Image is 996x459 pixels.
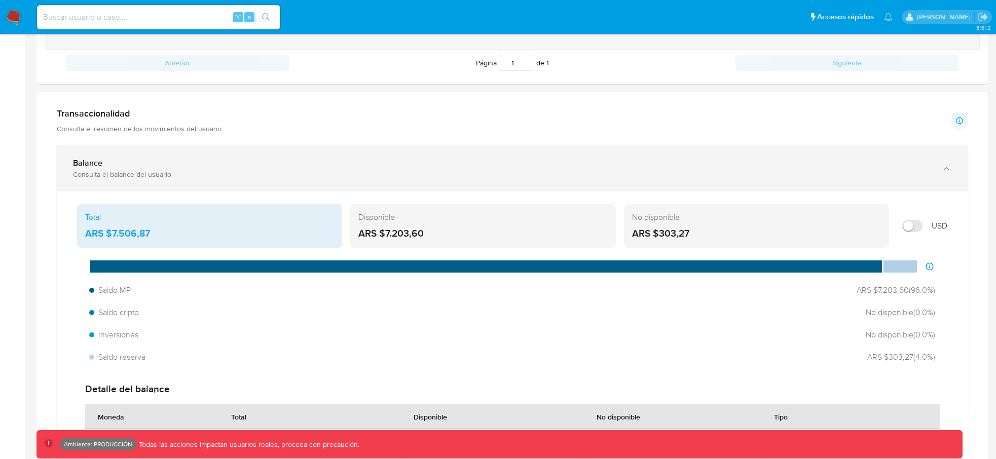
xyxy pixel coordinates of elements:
[255,10,276,24] button: search-icon
[64,442,132,446] p: Ambiente: PRODUCCIÓN
[136,440,359,449] p: Todas las acciones impactan usuarios reales, proceda con precaución.
[978,12,988,22] a: Salir
[735,55,958,71] button: Siguiente
[37,11,280,24] input: Buscar usuario o caso...
[546,58,549,68] span: 1
[884,13,893,21] a: Notificaciones
[917,12,974,22] p: kevin.palacios@mercadolibre.com
[476,55,549,71] span: Página de
[248,12,251,22] span: s
[817,12,874,22] span: Accesos rápidos
[976,24,991,32] span: 3.161.2
[234,12,242,22] span: ⌥
[66,55,289,71] button: Anterior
